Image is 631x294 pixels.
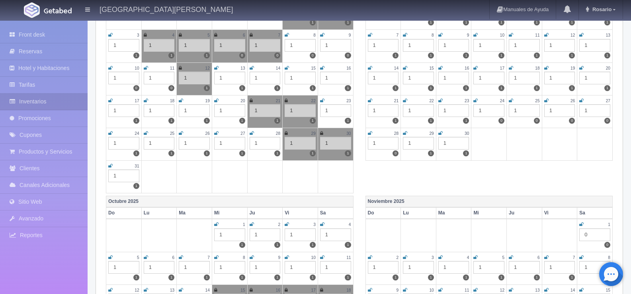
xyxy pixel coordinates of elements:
div: 1 [144,261,175,274]
th: Lu [141,207,177,219]
div: 1 [544,261,575,274]
small: 23 [346,99,351,103]
label: 1 [239,118,245,124]
small: 18 [346,288,351,292]
div: 0 [579,228,610,241]
small: 17 [135,99,139,103]
small: 13 [606,33,610,37]
label: 1 [204,150,210,156]
small: 4 [467,255,469,260]
small: 9 [278,255,281,260]
label: 1 [310,242,316,248]
div: 1 [438,39,469,52]
small: 2 [396,255,399,260]
label: 1 [428,118,434,124]
label: 1 [204,118,210,124]
div: 1 [179,104,210,117]
div: 1 [285,137,316,150]
div: 1 [438,261,469,274]
small: 5 [137,255,139,260]
small: 20 [240,99,245,103]
th: Lu [401,207,436,219]
th: Ma [436,207,471,219]
label: 0 [604,242,610,248]
label: 0 [168,85,174,91]
label: 1 [463,150,469,156]
label: 0 [345,53,351,58]
div: 1 [108,261,139,274]
div: 1 [473,104,504,117]
th: Ju [247,207,283,219]
small: 4 [172,33,175,37]
th: Octubre 2025 [106,196,354,208]
small: 13 [535,288,539,292]
small: 9 [396,288,399,292]
div: 1 [285,104,316,117]
div: 1 [368,104,399,117]
label: 1 [204,53,210,58]
small: 28 [394,131,399,136]
div: 1 [285,261,316,274]
small: 10 [429,288,434,292]
th: Do [365,207,401,219]
div: 1 [285,72,316,84]
label: 1 [498,275,504,280]
small: 15 [311,66,316,70]
small: 28 [276,131,280,136]
label: 1 [604,19,610,25]
small: 30 [465,131,469,136]
div: 1 [250,137,281,150]
label: 1 [463,118,469,124]
label: 1 [274,242,280,248]
label: 1 [428,85,434,91]
small: 18 [535,66,539,70]
small: 16 [465,66,469,70]
div: 1 [579,104,610,117]
div: 1 [179,137,210,150]
div: 1 [214,72,245,84]
small: 17 [311,288,316,292]
div: 1 [250,72,281,84]
small: 1 [243,222,245,227]
div: 1 [320,39,351,52]
div: 1 [214,261,245,274]
label: 1 [534,85,540,91]
span: Rosario [590,6,611,12]
th: Vi [542,207,577,219]
small: 21 [394,99,399,103]
small: 22 [311,99,316,103]
label: 1 [239,242,245,248]
small: 16 [346,66,351,70]
th: Mi [212,207,247,219]
div: 1 [438,137,469,150]
label: 1 [310,275,316,280]
label: 0 [498,118,504,124]
label: 1 [428,53,434,58]
label: 1 [428,150,434,156]
th: Mi [471,207,507,219]
label: 1 [133,150,139,156]
label: 1 [498,53,504,58]
small: 8 [313,33,316,37]
th: Do [106,207,142,219]
div: 1 [368,39,399,52]
div: 1 [473,39,504,52]
label: 1 [310,85,316,91]
div: 1 [509,261,540,274]
small: 24 [500,99,504,103]
small: 6 [172,255,175,260]
div: 1 [403,72,434,84]
small: 10 [311,255,316,260]
label: 1 [274,275,280,280]
div: 1 [579,72,610,84]
small: 26 [570,99,575,103]
small: 12 [135,288,139,292]
small: 4 [349,222,351,227]
label: 1 [569,53,575,58]
img: Getabed [24,2,40,18]
small: 11 [170,66,174,70]
th: Sa [577,207,613,219]
small: 3 [137,33,139,37]
small: 23 [465,99,469,103]
label: 1 [345,118,351,124]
